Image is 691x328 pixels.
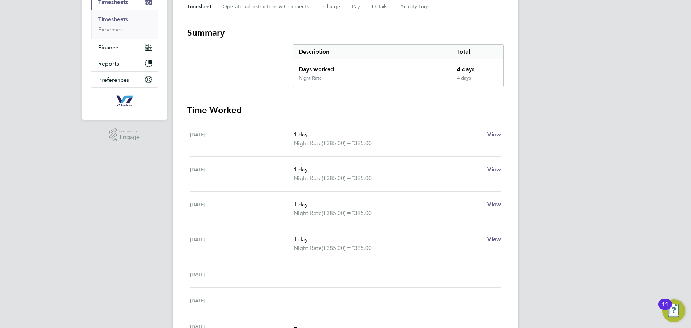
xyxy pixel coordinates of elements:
[187,104,504,116] h3: Time Worked
[322,175,351,181] span: (£385.00) =
[190,165,294,183] div: [DATE]
[662,299,685,322] button: Open Resource Center, 11 new notifications
[190,270,294,279] div: [DATE]
[487,166,501,173] span: View
[294,200,482,209] p: 1 day
[98,44,118,51] span: Finance
[322,244,351,251] span: (£385.00) =
[293,44,504,87] div: Summary
[487,130,501,139] a: View
[91,39,158,55] button: Finance
[294,297,297,304] span: –
[98,16,128,23] a: Timesheets
[294,139,322,148] span: Night Rate
[91,55,158,71] button: Reports
[293,59,451,75] div: Days worked
[91,95,158,107] a: Go to home page
[487,236,501,243] span: View
[662,304,668,314] div: 11
[109,128,140,142] a: Powered byEngage
[351,244,372,251] span: £385.00
[119,134,140,140] span: Engage
[487,165,501,174] a: View
[91,10,158,39] div: Timesheets
[322,140,351,147] span: (£385.00) =
[293,45,451,59] div: Description
[98,60,119,67] span: Reports
[190,130,294,148] div: [DATE]
[451,59,503,75] div: 4 days
[487,235,501,244] a: View
[98,26,123,33] a: Expenses
[190,200,294,217] div: [DATE]
[294,244,322,252] span: Night Rate
[91,72,158,87] button: Preferences
[451,45,503,59] div: Total
[294,235,482,244] p: 1 day
[294,174,322,183] span: Night Rate
[451,75,503,87] div: 4 days
[487,131,501,138] span: View
[299,75,322,81] div: Night Rate
[113,95,136,107] img: v7recruitment-logo-retina.png
[190,235,294,252] div: [DATE]
[351,210,372,216] span: £385.00
[322,210,351,216] span: (£385.00) =
[119,128,140,134] span: Powered by
[98,76,129,83] span: Preferences
[487,201,501,208] span: View
[294,165,482,174] p: 1 day
[487,200,501,209] a: View
[294,130,482,139] p: 1 day
[294,271,297,278] span: –
[351,140,372,147] span: £385.00
[351,175,372,181] span: £385.00
[190,296,294,305] div: [DATE]
[187,27,504,39] h3: Summary
[294,209,322,217] span: Night Rate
